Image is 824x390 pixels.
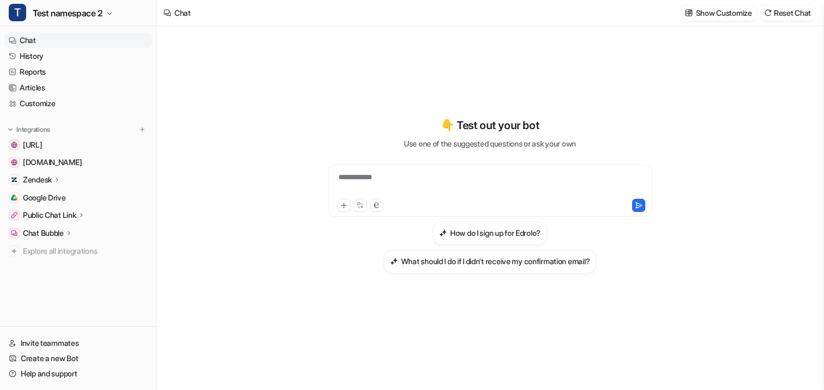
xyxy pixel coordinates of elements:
[23,242,148,260] span: Explore all integrations
[9,4,26,21] span: T
[4,155,152,170] a: xn--minkbmand-o8a.dk[DOMAIN_NAME]
[33,5,103,21] span: Test namespace 2
[682,5,756,21] button: Show Customize
[138,126,146,133] img: menu_add.svg
[11,159,17,166] img: xn--minkbmand-o8a.dk
[9,246,20,257] img: explore all integrations
[4,64,152,80] a: Reports
[23,228,64,239] p: Chat Bubble
[4,243,152,259] a: Explore all integrations
[11,212,17,218] img: Public Chat Link
[4,336,152,351] a: Invite teammates
[761,5,815,21] button: Reset Chat
[4,96,152,111] a: Customize
[11,230,17,236] img: Chat Bubble
[11,194,17,201] img: Google Drive
[439,229,447,237] img: How do I sign up for Edrolo?
[174,7,191,19] div: Chat
[4,351,152,366] a: Create a new Bot
[4,48,152,64] a: History
[4,137,152,153] a: dashboard.eesel.ai[URL]
[450,227,541,239] h3: How do I sign up for Edrolo?
[696,7,752,19] p: Show Customize
[23,139,43,150] span: [URL]
[11,176,17,183] img: Zendesk
[4,366,152,381] a: Help and support
[16,125,50,134] p: Integrations
[7,126,14,133] img: expand menu
[401,255,590,267] h3: What should I do if I didn't receive my confirmation email?
[404,138,576,149] p: Use one of the suggested questions or ask your own
[4,190,152,205] a: Google DriveGoogle Drive
[390,257,398,265] img: What should I do if I didn't receive my confirmation email?
[23,192,66,203] span: Google Drive
[4,124,53,135] button: Integrations
[441,117,539,133] p: 👇 Test out your bot
[764,9,772,17] img: reset
[4,33,152,48] a: Chat
[4,80,152,95] a: Articles
[433,221,547,245] button: How do I sign up for Edrolo?How do I sign up for Edrolo?
[23,174,52,185] p: Zendesk
[11,142,17,148] img: dashboard.eesel.ai
[23,210,76,221] p: Public Chat Link
[384,249,596,273] button: What should I do if I didn't receive my confirmation email?What should I do if I didn't receive m...
[23,157,82,168] span: [DOMAIN_NAME]
[685,9,693,17] img: customize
